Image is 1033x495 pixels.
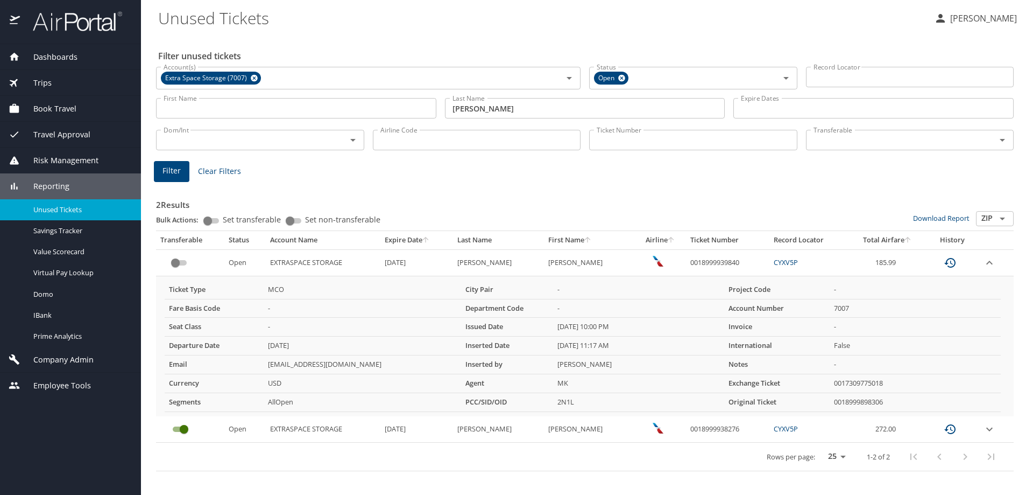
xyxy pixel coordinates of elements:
span: Set non-transferable [305,216,380,224]
td: [DATE] [380,249,453,276]
th: International [724,337,830,355]
th: Original Ticket [724,393,830,412]
th: Department Code [461,299,553,318]
th: City Pair [461,281,553,299]
span: Prime Analytics [33,331,128,341]
span: Dashboards [20,51,77,63]
th: Departure Date [165,337,264,355]
th: Airline [634,231,686,249]
td: MK [553,374,724,393]
button: Clear Filters [194,162,245,182]
img: American Airlines [653,423,663,434]
td: [EMAIL_ADDRESS][DOMAIN_NAME] [264,355,461,374]
td: - [553,281,724,299]
button: Filter [154,161,189,182]
a: CYXV5P [774,424,798,434]
td: [DATE] 10:00 PM [553,318,724,337]
div: Transferable [160,235,220,245]
th: Account Name [266,231,380,249]
th: Ticket Type [165,281,264,299]
th: PCC/SID/OID [461,393,553,412]
th: Ticket Number [686,231,769,249]
h1: Unused Tickets [158,1,925,34]
span: Set transferable [223,216,281,224]
button: Open [995,133,1010,148]
td: [PERSON_NAME] [453,416,544,443]
span: Book Travel [20,103,76,115]
td: 185.99 [848,249,926,276]
p: [PERSON_NAME] [947,12,1017,25]
th: Issued Date [461,318,553,337]
td: [DATE] [264,337,461,355]
th: Account Number [724,299,830,318]
button: sort [584,237,592,244]
th: Last Name [453,231,544,249]
td: [PERSON_NAME] [453,249,544,276]
a: CYXV5P [774,257,798,267]
button: sort [904,237,912,244]
th: Segments [165,393,264,412]
div: Open [594,72,628,85]
td: Open [224,249,266,276]
td: MCO [264,281,461,299]
p: 1-2 of 2 [867,454,890,461]
td: [PERSON_NAME] [544,416,635,443]
span: Company Admin [20,354,94,366]
th: Seat Class [165,318,264,337]
td: AllOpen [264,393,461,412]
span: Unused Tickets [33,205,128,215]
button: expand row [983,256,996,269]
span: Trips [20,77,52,89]
td: - [264,299,461,318]
th: Currency [165,374,264,393]
td: - [830,318,1001,337]
td: - [264,318,461,337]
h3: 2 Results [156,192,1014,211]
td: Open [224,416,266,443]
img: icon-airportal.png [10,11,21,32]
td: USD [264,374,461,393]
td: 272.00 [848,416,926,443]
button: sort [422,237,430,244]
img: airportal-logo.png [21,11,122,32]
td: EXTRASPACE STORAGE [266,416,380,443]
td: False [830,337,1001,355]
p: Bulk Actions: [156,215,207,225]
table: custom pagination table [156,231,1014,471]
td: [DATE] 11:17 AM [553,337,724,355]
h2: Filter unused tickets [158,47,1016,65]
span: Open [594,73,621,84]
td: 0018999898306 [830,393,1001,412]
td: 7007 [830,299,1001,318]
img: American Airlines [653,256,663,267]
th: Fare Basis Code [165,299,264,318]
table: more info about unused tickets [165,281,1001,412]
th: Expire Date [380,231,453,249]
span: Domo [33,289,128,299]
td: [PERSON_NAME] [553,355,724,374]
button: Open [562,71,577,86]
td: - [830,281,1001,299]
td: - [553,299,724,318]
th: Record Locator [769,231,848,249]
th: History [926,231,979,249]
span: Extra Space Storage (7007) [161,73,253,84]
th: Inserted by [461,355,553,374]
button: sort [668,237,675,244]
th: Invoice [724,318,830,337]
th: Project Code [724,281,830,299]
button: Open [345,133,360,148]
td: 0018999938276 [686,416,769,443]
th: Agent [461,374,553,393]
td: 0018999939840 [686,249,769,276]
th: Inserted Date [461,337,553,355]
td: - [830,355,1001,374]
a: Download Report [913,213,970,223]
span: Filter [162,164,181,178]
select: rows per page [819,449,850,465]
span: Reporting [20,180,69,192]
div: Extra Space Storage (7007) [161,72,261,85]
th: Exchange Ticket [724,374,830,393]
td: [PERSON_NAME] [544,249,635,276]
span: Employee Tools [20,380,91,392]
